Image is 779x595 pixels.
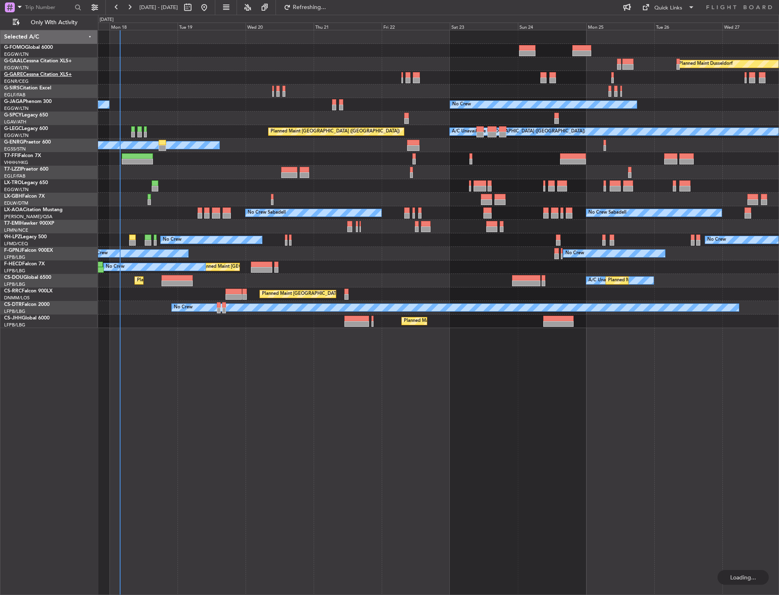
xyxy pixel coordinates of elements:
span: G-FOMO [4,45,25,50]
div: Sat 23 [450,23,518,30]
div: Planned Maint Dusseldorf [679,58,733,70]
div: Wed 20 [246,23,314,30]
div: No Crew [106,261,125,273]
div: No Crew Sabadell [248,207,286,219]
div: Tue 19 [178,23,246,30]
a: G-SIRSCitation Excel [4,86,51,91]
a: T7-FFIFalcon 7X [4,153,41,158]
span: T7-LZZI [4,167,21,172]
input: Trip Number [25,1,72,14]
span: Refreshing... [292,5,327,10]
a: G-SPCYLegacy 650 [4,113,48,118]
button: Only With Activity [9,16,89,29]
div: Thu 21 [314,23,382,30]
a: LFPB/LBG [4,281,25,287]
span: T7-FFI [4,153,18,158]
a: G-FOMOGlobal 6000 [4,45,53,50]
div: Sun 24 [518,23,586,30]
a: CS-RRCFalcon 900LX [4,289,52,294]
a: LFMN/NCE [4,227,28,233]
a: G-LEGCLegacy 600 [4,126,48,131]
div: [DATE] [100,16,114,23]
a: T7-EMIHawker 900XP [4,221,54,226]
span: G-GARE [4,72,23,77]
a: G-GARECessna Citation XLS+ [4,72,72,77]
a: CS-DOUGlobal 6500 [4,275,51,280]
div: Fri 22 [382,23,450,30]
a: EGGW/LTN [4,51,29,57]
div: Quick Links [654,4,682,12]
a: EGSS/STN [4,146,26,152]
a: LX-TROLegacy 650 [4,180,48,185]
a: EDLW/DTM [4,200,28,206]
a: [PERSON_NAME]/QSA [4,214,52,220]
span: Only With Activity [21,20,87,25]
span: CS-JHH [4,316,22,321]
div: Planned Maint [GEOGRAPHIC_DATA] ([GEOGRAPHIC_DATA]) [404,315,533,327]
span: LX-TRO [4,180,22,185]
div: Planned Maint [GEOGRAPHIC_DATA] ([GEOGRAPHIC_DATA]) [608,274,737,287]
div: No Crew Sabadell [588,207,626,219]
a: G-ENRGPraetor 600 [4,140,51,145]
span: CS-RRC [4,289,22,294]
span: G-LEGC [4,126,22,131]
span: LX-AOA [4,207,23,212]
button: Quick Links [638,1,699,14]
span: T7-EMI [4,221,20,226]
a: G-JAGAPhenom 300 [4,99,52,104]
span: CS-DTR [4,302,22,307]
a: F-GPNJFalcon 900EX [4,248,53,253]
a: CS-DTRFalcon 2000 [4,302,50,307]
a: G-GAALCessna Citation XLS+ [4,59,72,64]
div: Tue 26 [654,23,722,30]
a: LFPB/LBG [4,308,25,315]
a: LFPB/LBG [4,322,25,328]
div: No Crew [163,234,182,246]
div: No Crew [707,234,726,246]
a: EGLF/FAB [4,92,25,98]
a: LFPB/LBG [4,268,25,274]
div: No Crew [89,247,108,260]
a: EGGW/LTN [4,65,29,71]
a: LFPB/LBG [4,254,25,260]
span: CS-DOU [4,275,23,280]
div: Planned Maint [GEOGRAPHIC_DATA] ([GEOGRAPHIC_DATA]) [137,274,266,287]
a: 9H-LPZLegacy 500 [4,235,47,239]
div: Planned Maint [GEOGRAPHIC_DATA] ([GEOGRAPHIC_DATA]) [271,125,400,138]
div: Loading... [717,570,769,585]
span: F-GPNJ [4,248,22,253]
a: T7-LZZIPraetor 600 [4,167,48,172]
span: F-HECD [4,262,22,267]
a: LGAV/ATH [4,119,26,125]
a: DNMM/LOS [4,295,30,301]
div: No Crew [565,247,584,260]
span: G-SPCY [4,113,22,118]
a: LX-GBHFalcon 7X [4,194,45,199]
a: EGLF/FAB [4,173,25,179]
button: Refreshing... [280,1,329,14]
a: EGGW/LTN [4,105,29,112]
a: EGNR/CEG [4,78,29,84]
span: G-GAAL [4,59,23,64]
div: Mon 18 [109,23,178,30]
a: EGGW/LTN [4,132,29,139]
span: G-ENRG [4,140,23,145]
a: EGGW/LTN [4,187,29,193]
span: LX-GBH [4,194,22,199]
span: [DATE] - [DATE] [139,4,178,11]
div: A/C Unavailable [588,274,622,287]
div: Mon 25 [586,23,654,30]
a: CS-JHHGlobal 6000 [4,316,50,321]
div: A/C Unavailable [GEOGRAPHIC_DATA] ([GEOGRAPHIC_DATA]) [452,125,585,138]
a: LFMD/CEQ [4,241,28,247]
div: Planned Maint [GEOGRAPHIC_DATA] ([GEOGRAPHIC_DATA]) [262,288,391,300]
div: No Crew [174,301,193,314]
span: G-JAGA [4,99,23,104]
a: LX-AOACitation Mustang [4,207,63,212]
a: F-HECDFalcon 7X [4,262,45,267]
span: G-SIRS [4,86,20,91]
span: 9H-LPZ [4,235,20,239]
a: VHHH/HKG [4,160,28,166]
div: No Crew [452,98,471,111]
